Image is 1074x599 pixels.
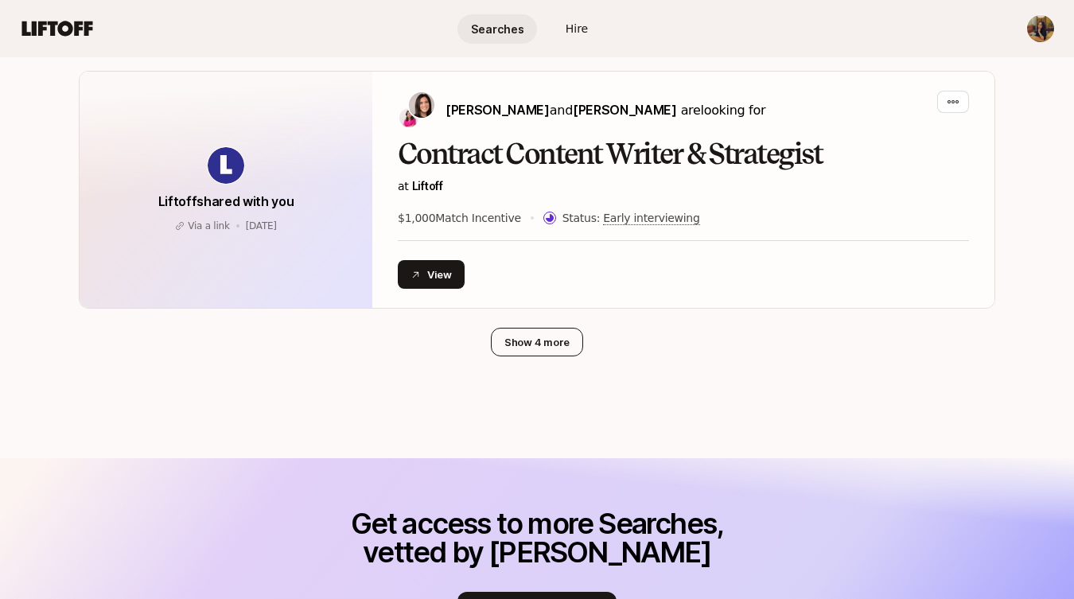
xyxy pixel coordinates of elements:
span: Searches [471,21,524,37]
p: Get access to more Searches, vetted by [PERSON_NAME] [342,509,732,566]
span: [PERSON_NAME] [573,102,677,118]
p: Status: [562,208,700,228]
p: are looking for [446,99,765,121]
p: at [398,177,969,196]
a: Hire [537,14,617,44]
p: $1,000 Match Incentive [398,208,521,228]
img: Eleanor Morgan [409,92,434,118]
span: Liftoff [412,179,443,193]
span: Hire [566,21,588,37]
span: [PERSON_NAME] [446,102,550,118]
img: Emma Frane [399,108,418,127]
span: Early interviewing [603,212,699,225]
h2: Contract Content Writer & Strategist [398,138,969,170]
button: Show 4 more [491,328,583,356]
button: View [398,260,465,289]
img: avatar-url [208,147,244,184]
button: Caleigh Castiglione [1026,14,1055,43]
p: Via a link [188,219,229,233]
a: Searches [457,14,537,44]
span: May 2, 2025 8:58pm [246,220,277,231]
span: and [550,103,677,118]
span: Liftoff shared with you [158,193,294,209]
img: Caleigh Castiglione [1027,15,1054,42]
